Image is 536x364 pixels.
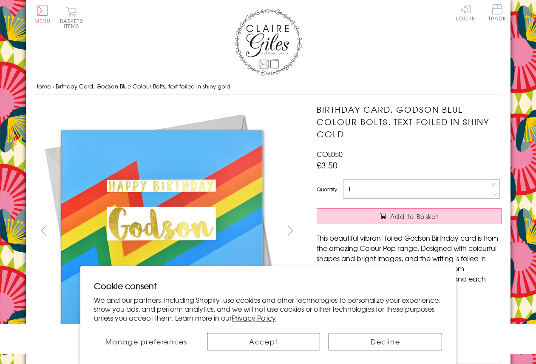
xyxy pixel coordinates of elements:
a: Home [34,82,51,90]
span: Birthday Card, Godson Blue Colour Bolts, text foiled in shiny gold [56,82,230,90]
span: 0 items [64,17,83,30]
span: Add to Basket [390,212,439,221]
button: next [281,221,300,240]
a: Trade [488,4,506,23]
button: Menu [34,6,51,23]
button: Accept [207,333,320,350]
img: Birthday Card, Godson Blue Colour Bolts, text foiled in shiny gold [34,103,289,358]
button: Add to Basket [317,208,502,224]
span: Manage preferences [105,336,187,347]
p: This beautiful vibrant foiled Godson Birthday card is from the amazing Colour Pop range. Designed... [317,233,502,294]
a: Log In [456,4,476,21]
nav: breadcrumbs [34,78,502,95]
img: Claire Giles Greetings Cards [234,9,302,76]
h1: Birthday Card, Godson Blue Colour Bolts, text foiled in shiny gold [317,103,502,140]
h2: Cookie consent [94,280,442,292]
button: Decline [329,333,442,350]
button: Manage preferences [94,333,199,350]
span: £3.50 [317,159,337,171]
span: COL050 [317,149,343,159]
a: Privacy Policy [232,313,276,323]
label: Quantity [317,185,337,193]
button: prev [34,221,54,240]
span: Trade [488,4,506,21]
p: We and our partners, including Shopify, use cookies and other technologies to personalize your ex... [94,296,442,322]
span: › [52,82,54,90]
button: Basket0 items [60,7,83,28]
span: Menu [34,17,51,25]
